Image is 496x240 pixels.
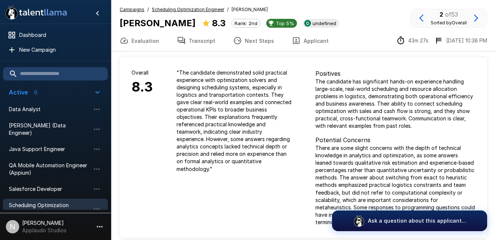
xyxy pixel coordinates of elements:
[315,69,476,78] p: Positives
[224,30,283,51] button: Next Steps
[332,210,487,231] button: Ask a question about this applicant...
[111,30,168,51] button: Evaluation
[353,215,365,227] img: logo_glasses@2x.png
[273,20,297,26] span: Top 5%
[315,144,476,226] p: There are some slight concerns with the depth of technical knowledge in analytics and optimizatio...
[131,69,153,76] p: Overall
[147,6,149,13] span: /
[168,30,224,51] button: Transcript
[177,69,292,172] p: " The candidate demonstrated solid practical experience with optimization solvers and designing s...
[120,7,144,12] u: Campaigns
[152,7,224,12] u: Scheduling Optimization Engineer
[309,20,339,26] span: undefined
[445,11,458,18] span: of 53
[304,20,311,27] img: smartrecruiters_logo.jpeg
[368,217,466,224] p: Ask a question about this applicant...
[303,19,339,28] div: View profile in SmartRecruiters
[131,76,153,98] h6: 8.3
[315,78,476,130] p: The candidate has significant hands-on experience handling large-scale, real-world scheduling and...
[434,36,487,45] div: The date and time when the interview was completed
[446,37,487,44] p: [DATE] 10:38 PM
[227,6,229,13] span: /
[396,36,428,45] div: The time between starting and completing the interview
[439,11,443,18] b: 2
[431,20,467,25] span: Sorted by Overall
[120,18,196,28] b: [PERSON_NAME]
[232,6,268,13] span: [PERSON_NAME]
[232,20,260,26] span: Rank: 2nd
[283,30,338,51] button: Applicant
[212,18,226,28] b: 8.3
[408,37,428,44] p: 43m 27s
[315,136,476,144] p: Potential Concerns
